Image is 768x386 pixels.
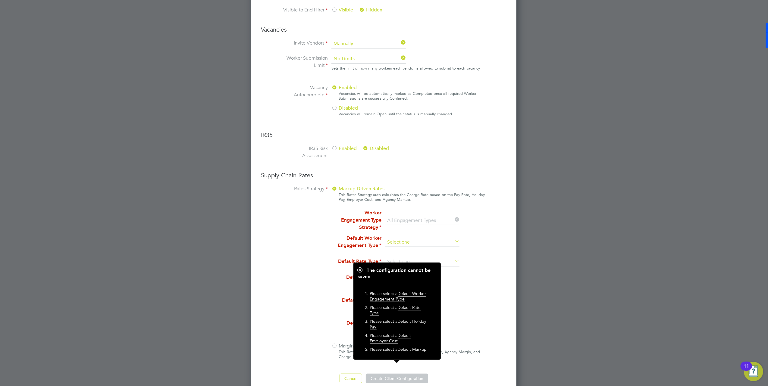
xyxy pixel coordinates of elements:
[339,350,485,359] div: This Rates Strategy allows the manual input of the Pay Rate, Agency Margin, and Charge Rate witho...
[331,65,481,72] div: Sets the limit of how many workers each vendor is allowed to submit to each vacancy.
[370,347,430,355] li: Please select a
[370,305,430,319] li: Please select a
[331,54,406,64] input: Search for...
[336,274,381,288] label: Default Holiday Pay
[339,112,485,117] div: Vacancies will remain Open until their status is manually changed.
[370,333,430,347] li: Please select a
[366,374,428,383] button: Create Client Configuration
[359,7,382,13] span: Hidden
[398,347,427,352] span: Default Markup
[331,145,357,151] span: Enabled
[283,84,328,119] label: Vacancy Autocomplete
[358,267,436,280] h1: The configuration cannot be saved
[370,305,421,316] span: Default Rate Type
[339,91,485,101] div: Vacancies will be automatically marked as Completed once all required Worker Submissions are succ...
[336,209,381,231] label: Worker Engagement Type Strategy
[370,319,430,332] li: Please select a
[283,145,328,159] label: IR35 Risk Assessment
[370,333,411,344] span: Default Employer Cost
[362,145,389,151] span: Disabled
[331,343,382,349] span: Margin Driven Rates
[283,54,328,77] label: Worker Submission Limit
[283,6,328,14] label: Visible to End Hirer
[336,274,463,289] li: %
[339,192,485,202] div: This Rates Strategy auto calculates the Charge Rate based on the Pay Rate, Holiday Pay, Employer ...
[336,258,381,265] label: Default Rate Type
[283,185,328,362] label: Rates Strategy
[331,7,353,13] span: Visible
[370,291,426,302] span: Default Worker Engagement Type
[336,297,381,311] label: Default Employer Cost
[385,216,459,225] input: Select one
[744,366,749,374] div: 11
[336,297,463,312] li: %
[331,105,358,111] span: Disabled
[261,26,507,33] h3: Vacancies
[261,131,507,139] h3: IR35
[340,374,362,383] button: Cancel
[331,85,357,91] span: Enabled
[385,238,459,247] input: Select one
[385,257,459,266] input: Select one
[336,319,381,334] label: Default Agency Markup
[744,362,763,381] button: Open Resource Center, 11 new notifications
[261,171,507,179] h3: Supply Chain Rates
[336,319,463,335] li: %
[336,235,381,249] label: Default Worker Engagement Type
[370,291,430,305] li: Please select a
[370,319,427,330] span: Default Holiday Pay
[331,186,384,192] span: Markup Driven Rates
[283,39,328,47] label: Invite Vendors
[331,39,406,48] input: Select one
